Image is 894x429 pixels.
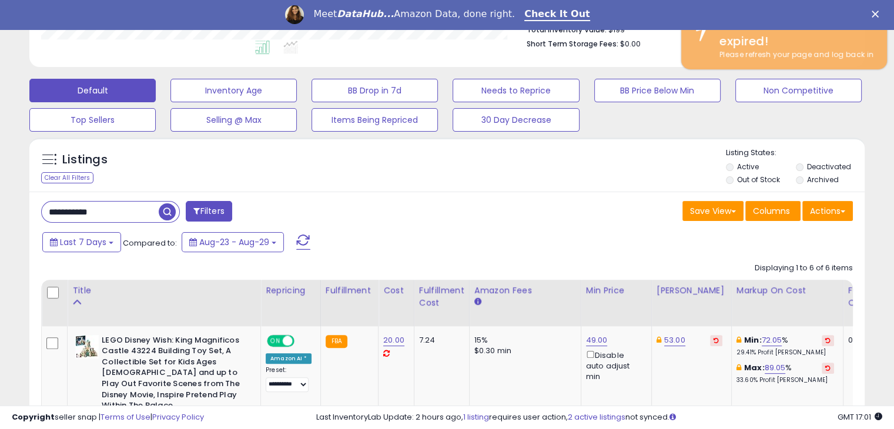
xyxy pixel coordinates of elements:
div: Fulfillment [326,284,373,297]
div: Close [872,11,883,18]
span: 2025-09-7 17:01 GMT [838,411,882,423]
a: Terms of Use [101,411,150,423]
b: Total Inventory Value: [527,25,607,35]
div: Fulfillable Quantity [848,284,889,309]
button: Save View [682,201,744,221]
div: Amazon AI * [266,353,312,364]
th: The percentage added to the cost of goods (COGS) that forms the calculator for Min & Max prices. [731,280,843,326]
button: Default [29,79,156,102]
b: Max: [744,362,765,373]
div: % [736,363,834,384]
small: Amazon Fees. [474,297,481,307]
div: Repricing [266,284,316,297]
a: 53.00 [664,334,685,346]
b: Min: [744,334,762,346]
p: 33.60% Profit [PERSON_NAME] [736,376,834,384]
div: Title [72,284,256,297]
div: [PERSON_NAME] [657,284,726,297]
a: 2 active listings [568,411,625,423]
a: 49.00 [586,334,608,346]
a: 1 listing [463,411,489,423]
button: Filters [186,201,232,222]
button: Top Sellers [29,108,156,132]
div: $0.30 min [474,346,572,356]
h5: Listings [62,152,108,168]
div: % [736,335,834,357]
button: Inventory Age [170,79,297,102]
div: Clear All Filters [41,172,93,183]
div: Please refresh your page and log back in [711,49,878,61]
div: 7.24 [419,335,460,346]
small: FBA [326,335,347,348]
strong: Copyright [12,411,55,423]
label: Archived [806,175,838,185]
div: Amazon Fees [474,284,576,297]
a: 72.05 [762,334,782,346]
div: Fulfillment Cost [419,284,464,309]
div: 15% [474,335,572,346]
div: Last InventoryLab Update: 2 hours ago, requires user action, not synced. [316,412,882,423]
span: Last 7 Days [60,236,106,248]
span: Aug-23 - Aug-29 [199,236,269,248]
button: 30 Day Decrease [453,108,579,132]
label: Deactivated [806,162,851,172]
label: Active [737,162,759,172]
b: LEGO Disney Wish: King Magnificos Castle 43224 Building Toy Set, A Collectible Set for Kids Ages ... [102,335,245,414]
b: Short Term Storage Fees: [527,39,618,49]
button: Aug-23 - Aug-29 [182,232,284,252]
div: Your session has expired! [711,16,878,49]
div: Meet Amazon Data, done right. [313,8,515,20]
div: Disable auto adjust min [586,348,642,383]
div: seller snap | | [12,412,204,423]
button: Actions [802,201,853,221]
div: 0 [848,335,885,346]
div: Markup on Cost [736,284,838,297]
div: Cost [383,284,409,297]
button: Selling @ Max [170,108,297,132]
p: Listing States: [726,148,865,159]
span: Compared to: [123,237,177,249]
span: ON [268,336,283,346]
p: 29.41% Profit [PERSON_NAME] [736,348,834,357]
span: OFF [293,336,312,346]
button: Last 7 Days [42,232,121,252]
div: Min Price [586,284,647,297]
button: Items Being Repriced [312,108,438,132]
button: Non Competitive [735,79,862,102]
label: Out of Stock [737,175,780,185]
a: 20.00 [383,334,404,346]
button: BB Drop in 7d [312,79,438,102]
img: Profile image for Georgie [285,5,304,24]
img: 51Ua7CDArQL._SL40_.jpg [75,335,99,358]
div: Preset: [266,366,312,393]
button: Columns [745,201,801,221]
span: $0.00 [620,38,641,49]
button: Needs to Reprice [453,79,579,102]
a: Check It Out [524,8,590,21]
a: Privacy Policy [152,411,204,423]
i: DataHub... [337,8,394,19]
span: Columns [753,205,790,217]
a: 89.05 [765,362,786,374]
button: BB Price Below Min [594,79,721,102]
div: Displaying 1 to 6 of 6 items [755,263,853,274]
